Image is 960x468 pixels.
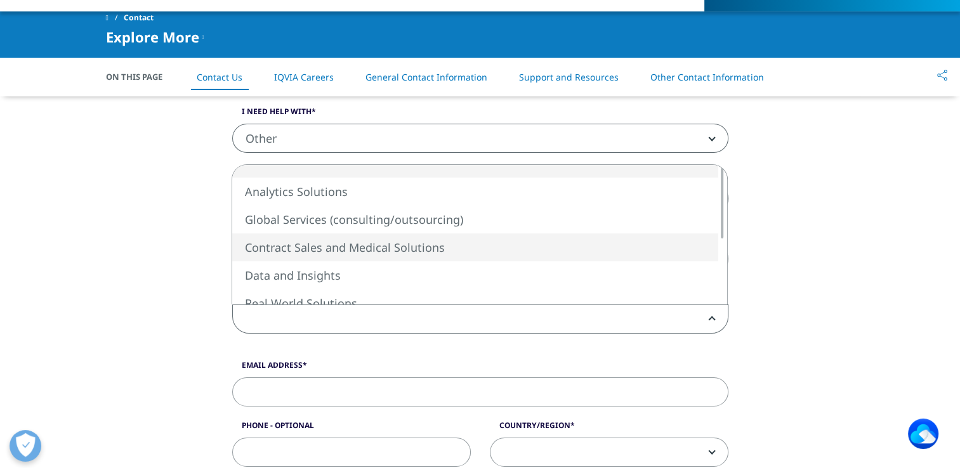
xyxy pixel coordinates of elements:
[232,106,728,124] label: I need help with
[232,420,471,438] label: Phone - Optional
[232,360,728,377] label: Email Address
[197,71,242,83] a: Contact Us
[232,178,718,205] li: Analytics Solutions
[232,261,718,289] li: Data and Insights
[106,29,199,44] span: Explore More
[274,71,334,83] a: IQVIA Careers
[232,289,718,317] li: Real World Solutions
[124,6,154,29] span: Contact
[232,205,718,233] li: Global Services (consulting/outsourcing)
[106,70,176,83] span: On This Page
[10,430,41,462] button: Open Preferences
[365,71,487,83] a: General Contact Information
[232,124,728,153] span: Other
[232,233,718,261] li: Contract Sales and Medical Solutions
[233,124,728,153] span: Other
[519,71,619,83] a: Support and Resources
[650,71,763,83] a: Other Contact Information
[490,420,728,438] label: Country/Region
